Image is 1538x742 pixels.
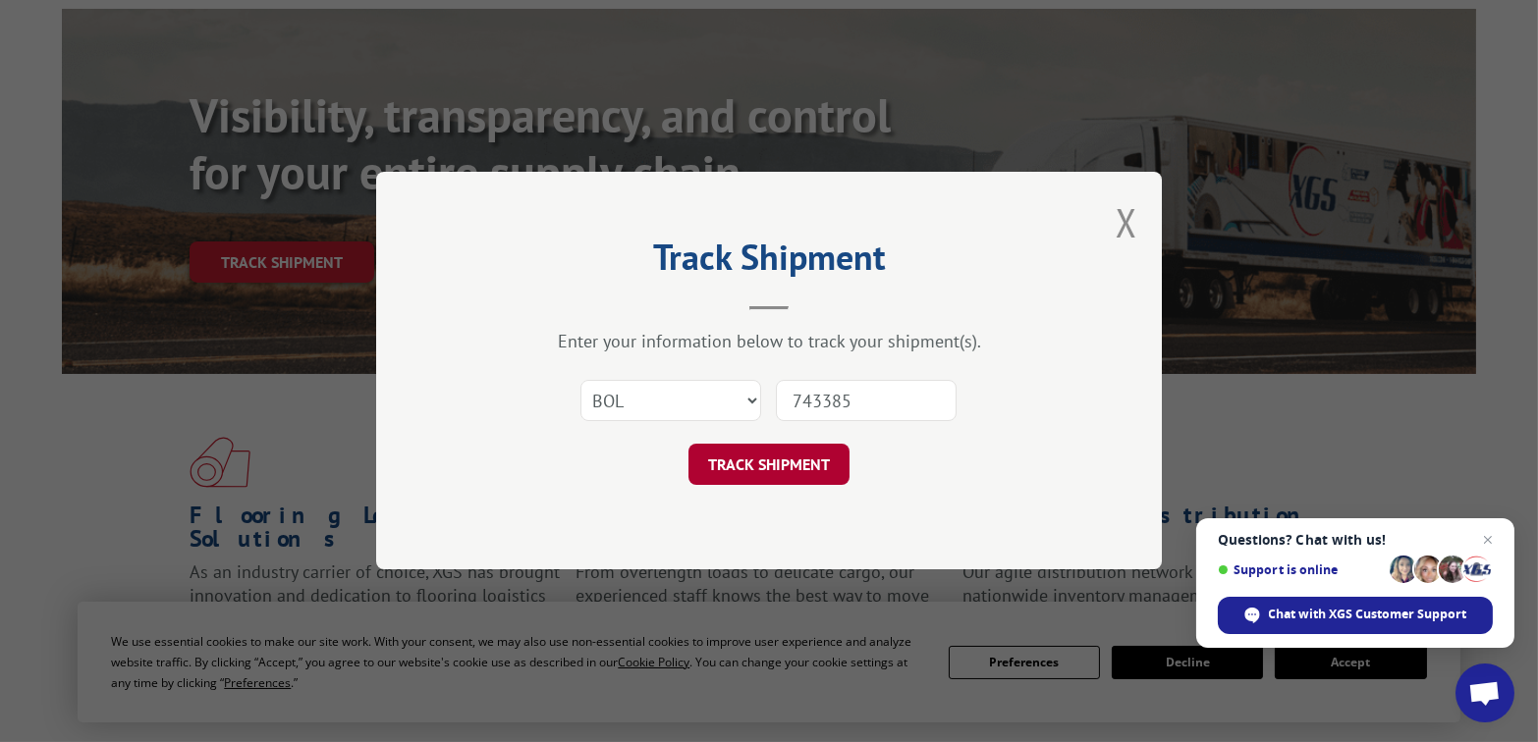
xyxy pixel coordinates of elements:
[1116,196,1137,248] button: Close modal
[688,445,850,486] button: TRACK SHIPMENT
[1218,597,1493,634] div: Chat with XGS Customer Support
[776,381,957,422] input: Number(s)
[1456,663,1514,722] div: Open chat
[474,243,1064,281] h2: Track Shipment
[1218,562,1383,577] span: Support is online
[1218,532,1493,548] span: Questions? Chat with us!
[1476,528,1500,552] span: Close chat
[1269,606,1467,623] span: Chat with XGS Customer Support
[474,331,1064,353] div: Enter your information below to track your shipment(s).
